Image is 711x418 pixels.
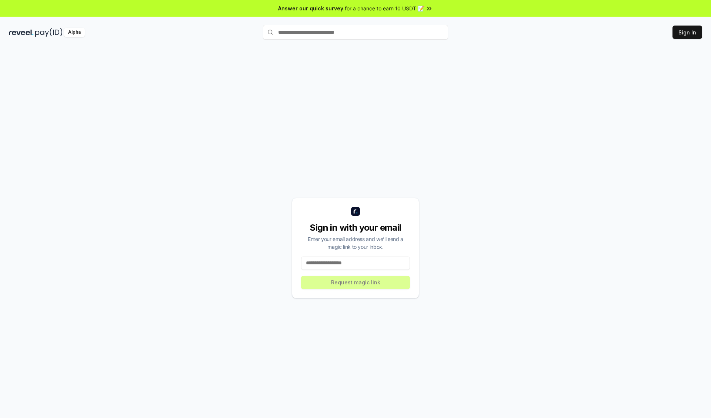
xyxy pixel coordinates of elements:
div: Sign in with your email [301,222,410,234]
div: Enter your email address and we’ll send a magic link to your inbox. [301,235,410,251]
button: Sign In [672,26,702,39]
img: reveel_dark [9,28,34,37]
div: Alpha [64,28,85,37]
img: logo_small [351,207,360,216]
span: Answer our quick survey [278,4,343,12]
span: for a chance to earn 10 USDT 📝 [345,4,424,12]
img: pay_id [35,28,63,37]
